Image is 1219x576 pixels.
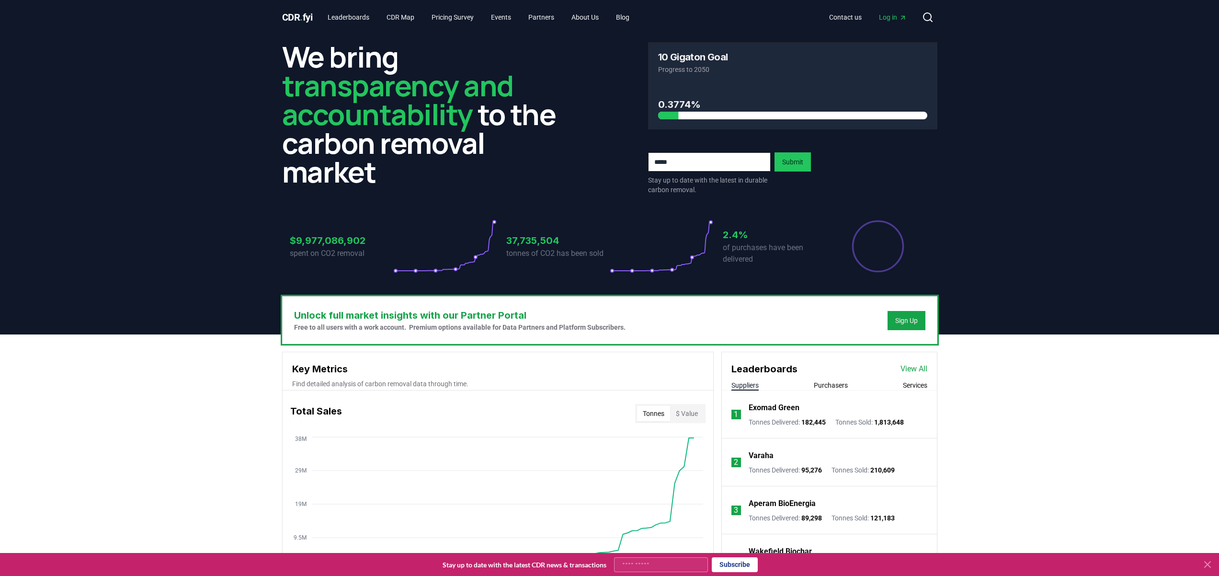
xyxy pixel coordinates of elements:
a: Exomad Green [749,402,799,414]
span: 121,183 [870,514,895,522]
a: Varaha [749,450,774,461]
p: spent on CO2 removal [290,248,393,259]
h3: Key Metrics [292,362,704,376]
button: Purchasers [814,380,848,390]
div: Percentage of sales delivered [851,219,905,273]
button: Services [903,380,927,390]
p: Tonnes Delivered : [749,513,822,523]
p: Tonnes Sold : [832,513,895,523]
p: Tonnes Delivered : [749,417,826,427]
span: 95,276 [801,466,822,474]
h3: Leaderboards [731,362,797,376]
span: CDR fyi [282,12,313,23]
a: Wakefield Biochar [749,546,812,557]
span: 182,445 [801,418,826,426]
a: Contact us [821,9,869,26]
a: About Us [564,9,606,26]
a: CDR.fyi [282,11,313,24]
h3: Total Sales [290,404,342,423]
span: transparency and accountability [282,66,513,134]
h2: We bring to the carbon removal market [282,42,571,186]
a: Sign Up [895,316,918,325]
h3: $9,977,086,902 [290,233,393,248]
h3: 2.4% [723,228,826,242]
button: $ Value [670,406,704,421]
tspan: 9.5M [294,534,307,541]
button: Suppliers [731,380,759,390]
p: Tonnes Delivered : [749,465,822,475]
button: Sign Up [888,311,925,330]
a: View All [900,363,927,375]
nav: Main [320,9,637,26]
tspan: 29M [295,467,307,474]
tspan: 19M [295,501,307,507]
p: tonnes of CO2 has been sold [506,248,610,259]
p: 4 [734,553,738,564]
span: 89,298 [801,514,822,522]
p: 3 [734,505,738,516]
p: Stay up to date with the latest in durable carbon removal. [648,175,771,195]
p: Progress to 2050 [658,65,927,74]
span: Log in [879,12,907,22]
span: 1,813,648 [874,418,904,426]
button: Tonnes [637,406,670,421]
p: 1 [734,409,738,420]
a: CDR Map [379,9,422,26]
span: . [300,12,303,23]
a: Leaderboards [320,9,377,26]
p: Tonnes Sold : [835,417,904,427]
p: Tonnes Sold : [832,465,895,475]
a: Blog [608,9,637,26]
h3: 10 Gigaton Goal [658,52,728,62]
nav: Main [821,9,914,26]
p: 2 [734,457,738,468]
h3: Unlock full market insights with our Partner Portal [294,308,626,323]
a: Pricing Survey [424,9,481,26]
a: Events [483,9,519,26]
button: Submit [775,152,811,172]
a: Partners [521,9,562,26]
p: Free to all users with a work account. Premium options available for Data Partners and Platform S... [294,323,626,332]
span: 210,609 [870,466,895,474]
p: of purchases have been delivered [723,242,826,265]
p: Find detailed analysis of carbon removal data through time. [292,379,704,389]
h3: 37,735,504 [506,233,610,248]
a: Log in [871,9,914,26]
h3: 0.3774% [658,97,927,112]
tspan: 38M [295,436,307,442]
a: Aperam BioEnergia [749,498,816,509]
